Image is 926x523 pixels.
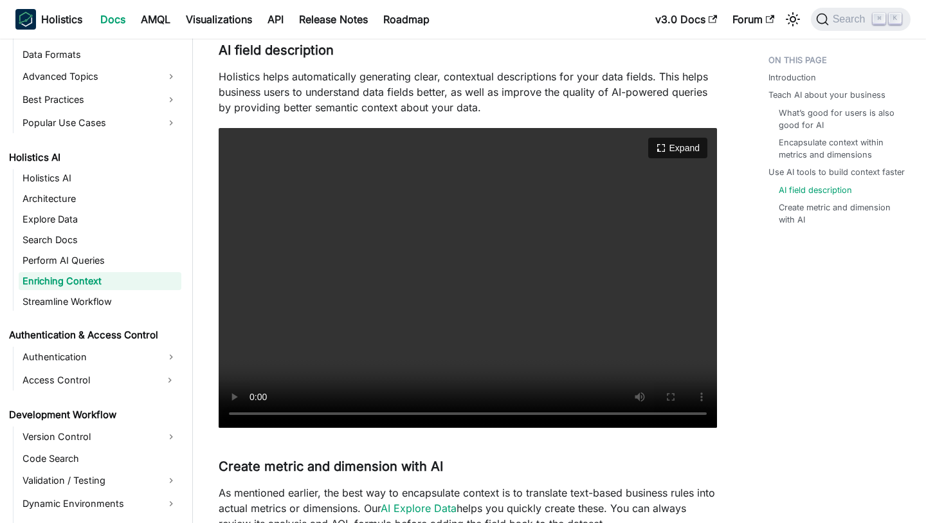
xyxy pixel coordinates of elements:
a: Create metric and dimension with AI [779,201,900,226]
a: Encapsulate context within metrics and dimensions [779,136,900,161]
a: Teach AI about your business [768,89,885,101]
a: Code Search [19,450,181,468]
a: Explore Data [19,210,181,228]
a: Introduction [768,71,816,84]
kbd: K [889,13,902,24]
span: Search [829,14,873,25]
a: Authentication & Access Control [5,326,181,344]
a: Architecture [19,190,181,208]
button: Expand sidebar category 'Access Control' [158,370,181,390]
button: Switch between dark and light mode (currently light mode) [783,9,803,30]
a: Best Practices [19,89,181,110]
kbd: ⌘ [873,13,885,24]
a: Version Control [19,427,181,447]
a: Use AI tools to build context faster [768,166,905,178]
h3: Create metric and dimension with AI [219,459,717,475]
a: Streamline Workflow [19,293,181,311]
a: Docs [93,9,133,30]
a: Forum [725,9,782,30]
a: v3.0 Docs [648,9,725,30]
a: Roadmap [376,9,437,30]
a: Holistics AI [19,169,181,187]
p: Holistics helps automatically generating clear, contextual descriptions for your data fields. Thi... [219,69,717,115]
a: Perform AI Queries [19,252,181,270]
a: Validation / Testing [19,470,181,491]
a: Search Docs [19,231,181,249]
a: AI Explore Data [381,502,457,515]
a: Authentication [19,347,181,367]
a: Advanced Topics [19,66,181,87]
a: AMQL [133,9,178,30]
a: Development Workflow [5,406,181,424]
img: Holistics [15,9,36,30]
a: Data Formats [19,46,181,64]
a: What’s good for users is also good for AI [779,107,900,131]
button: Search (Command+K) [811,8,911,31]
a: Popular Use Cases [19,113,181,133]
button: Expand video [648,138,707,158]
a: Release Notes [291,9,376,30]
a: HolisticsHolistics [15,9,82,30]
a: Access Control [19,370,158,390]
a: AI field description [779,184,852,196]
a: Enriching Context [19,272,181,290]
a: Holistics AI [5,149,181,167]
b: Holistics [41,12,82,27]
h3: AI field description [219,42,717,59]
a: Dynamic Environments [19,493,181,514]
a: API [260,9,291,30]
video: Your browser does not support embedding video, but you can . [219,128,717,428]
a: Visualizations [178,9,260,30]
